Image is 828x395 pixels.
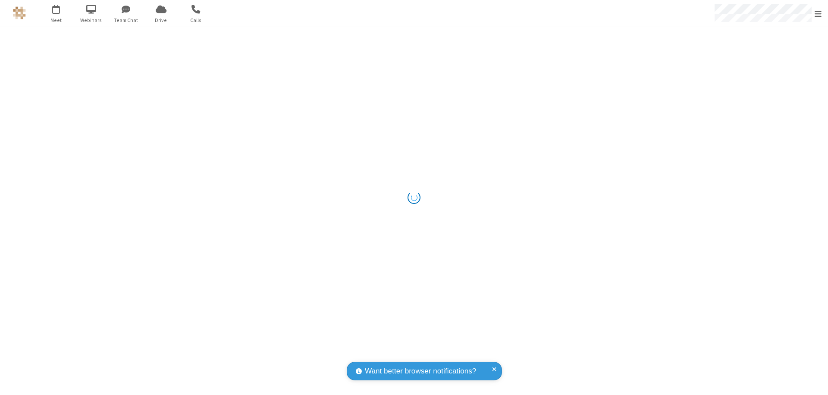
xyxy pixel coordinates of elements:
[40,16,72,24] span: Meet
[75,16,107,24] span: Webinars
[365,366,476,377] span: Want better browser notifications?
[145,16,177,24] span: Drive
[13,6,26,19] img: QA Selenium DO NOT DELETE OR CHANGE
[110,16,142,24] span: Team Chat
[180,16,212,24] span: Calls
